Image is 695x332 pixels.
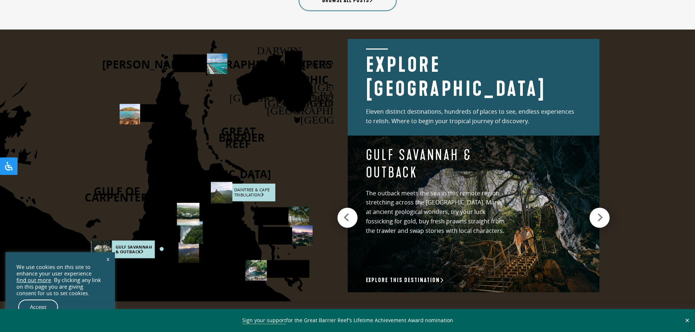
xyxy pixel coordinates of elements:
[242,317,286,324] a: Sign your support
[366,147,506,181] h4: Gulf Savannah & Outback
[16,264,104,297] div: We use cookies on this site to enhance your user experience . By clicking any link on this page y...
[103,251,113,267] a: x
[4,162,13,171] svg: Open Accessibility Panel
[366,48,581,101] h2: Explore [GEOGRAPHIC_DATA]
[314,81,425,93] text: [GEOGRAPHIC_DATA]
[93,184,139,199] text: GULF OF
[256,44,301,56] text: DARWIN
[225,136,251,151] text: REEF
[683,317,691,324] button: Close
[253,72,364,87] text: [GEOGRAPHIC_DATA]
[102,57,391,72] text: [PERSON_NAME][GEOGRAPHIC_DATA][PERSON_NAME]
[286,89,397,101] text: [GEOGRAPHIC_DATA]
[159,167,271,181] text: [GEOGRAPHIC_DATA]
[366,107,581,126] p: Eleven distinct destinations, hundreds of places to see, endless experiences to relish. Where to ...
[159,173,222,188] text: PENINSULA
[264,97,376,109] text: [GEOGRAPHIC_DATA]
[242,317,453,324] span: for the Great Barrier Reef’s Lifetime Achievement Award nomination
[300,114,412,126] text: [GEOGRAPHIC_DATA]
[18,300,58,315] a: Accept
[267,104,378,116] text: [GEOGRAPHIC_DATA]
[366,189,506,236] p: The outback meets the sea in this remote region stretching across the [GEOGRAPHIC_DATA]. Marvel a...
[219,130,265,145] text: BARRIER
[85,190,159,205] text: CARPENTERIA
[16,277,51,284] a: find out more
[229,92,341,104] text: [GEOGRAPHIC_DATA]
[366,277,444,284] a: Explore this destination
[221,124,256,139] text: GREAT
